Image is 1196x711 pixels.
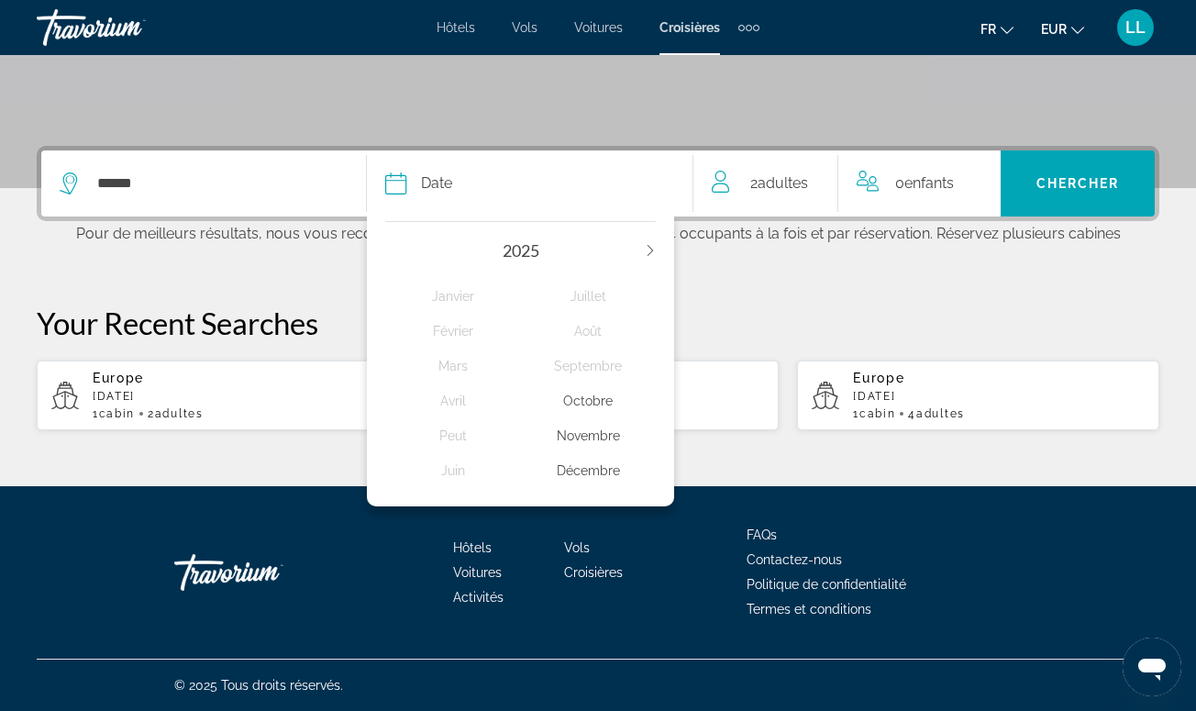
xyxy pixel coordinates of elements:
span: © 2025 Tous droits réservés. [174,678,343,693]
button: Select july 2025 [521,279,656,314]
a: Go Home [174,545,358,600]
button: Europe[DATE]1cabin2Adultes [37,360,399,431]
span: cabin [99,407,135,420]
span: 1 [93,407,135,420]
button: Select november 2025 [521,418,656,453]
a: Croisières [659,20,720,35]
iframe: Bouton de lancement de la fenêtre de messagerie [1123,638,1181,696]
button: Search [1001,150,1155,217]
a: Croisières [564,565,623,580]
span: 2025 [503,240,539,261]
a: FAQs [747,528,777,542]
button: Select march 2025 [385,349,520,383]
span: fr [980,22,996,37]
button: Change currency [1041,16,1084,42]
button: User Menu [1112,8,1159,47]
span: Adultes [758,174,808,192]
button: Select january 2025 [385,279,520,314]
a: Hôtels [453,540,492,555]
span: EUR [1041,22,1067,37]
span: Date [421,171,452,196]
a: Politique de confidentialité [747,577,906,592]
button: Select june 2025 [385,453,520,488]
p: [DATE] [853,390,1145,403]
a: Contactez-nous [747,552,842,567]
button: Select december 2025 [521,453,656,488]
button: Next year [645,244,656,257]
a: Voitures [453,565,502,580]
button: Select cruise date [385,150,673,217]
button: Select february 2025 [385,314,520,349]
button: Select april 2025 [385,383,520,418]
span: 1 [853,407,895,420]
span: cabin [859,407,895,420]
button: Select august 2025 [521,314,656,349]
p: Pour de meilleurs résultats, nous vous recommandons de rechercher un maximum de 4 occupants à la ... [37,221,1159,259]
span: Adultes [916,407,965,420]
button: Previous year [385,244,396,257]
div: Search widget [41,150,1155,217]
a: Vols [564,540,590,555]
button: Select october 2025 [521,383,656,418]
a: Voitures [574,20,623,35]
button: Extra navigation items [738,13,759,42]
p: [DATE] [93,390,384,403]
div: Date picker [367,212,673,506]
span: 2 [750,171,808,196]
button: Select september 2025 [521,349,656,383]
span: Adultes [155,407,204,420]
span: 0 [895,171,954,196]
input: Select cruise destination [95,170,348,197]
span: Europe [93,371,144,385]
a: Travorium [37,4,220,51]
a: Vols [512,20,537,35]
button: Select may 2025 [385,418,520,453]
div: Décembre [521,454,656,487]
button: Change language [980,16,1013,42]
a: Activités [453,590,504,605]
button: Europe[DATE]1cabin4Adultes [797,360,1159,431]
span: LL [1125,18,1146,37]
span: Chercher [1036,176,1120,191]
a: Hôtels [437,20,475,35]
span: Enfants [904,174,954,192]
span: 4 [908,407,964,420]
span: Europe [853,371,904,385]
div: Octobre [521,384,656,417]
a: Termes et conditions [747,602,871,617]
div: Novembre [521,419,656,452]
button: Travelers: 2 adults, 0 children [693,150,1001,217]
p: Your Recent Searches [37,305,1159,341]
span: 2 [148,407,203,420]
